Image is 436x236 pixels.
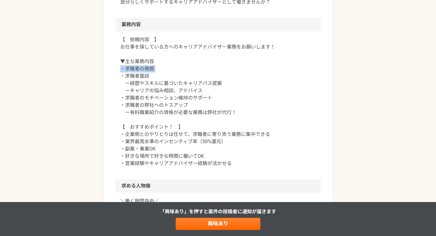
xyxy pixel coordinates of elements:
a: 興味あり [176,218,260,230]
p: 「興味あり」を押すと 案件の投稿者に通知が届きます [160,208,276,215]
h2: 業務内容 [115,18,321,31]
h2: 求める人物像 [115,179,321,193]
p: 【 依頼内容 】 お仕事を探している方へのキャリアアドバイザー業務をお願いします！ ▼主な業務内容 ・求職者の発掘 ・求職者面談 ー経歴やスキルに基づいたキャリアパス提案 ーキャリアの悩み相談、... [120,36,316,167]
